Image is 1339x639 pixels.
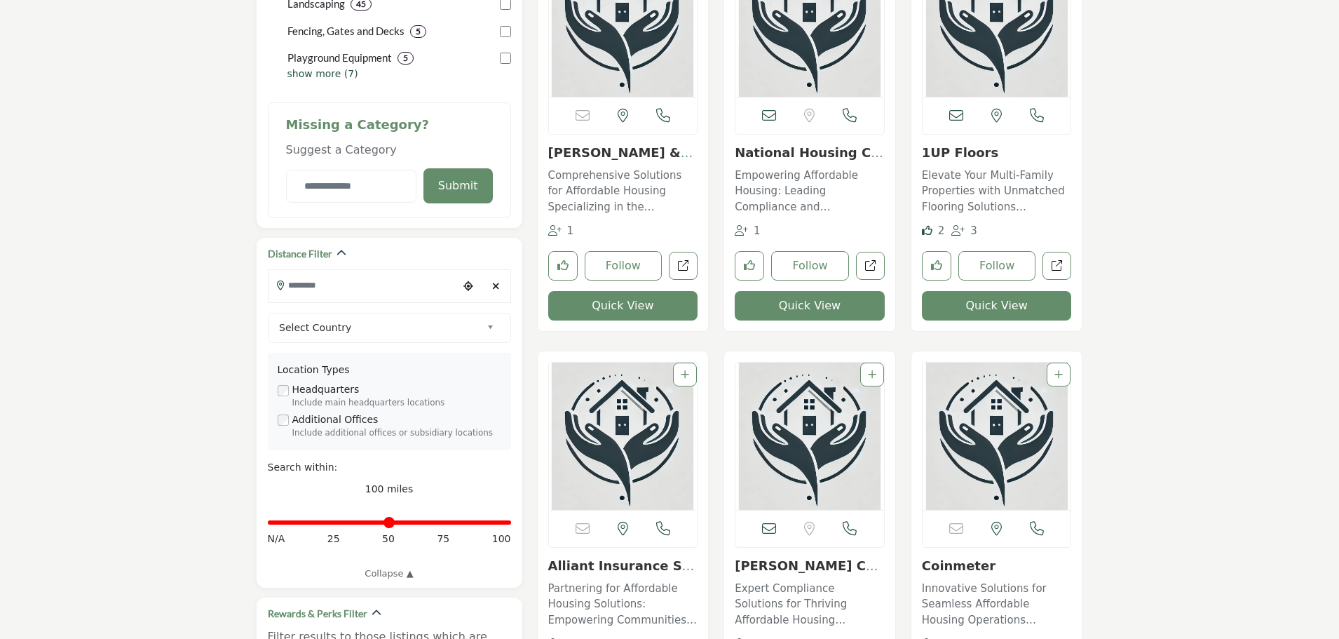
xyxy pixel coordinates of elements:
[922,145,998,160] a: 1UP Floors
[287,23,405,39] p: Fencing, Gates and Decks: Fencing, gates, and deck installation or repairs.
[735,145,883,175] a: National Housing Com...
[922,251,951,281] button: Like listing
[486,271,507,302] div: Clear search location
[286,117,493,142] h2: Missing a Category?
[922,581,1072,628] p: Innovative Solutions for Seamless Affordable Housing Operations Specializing in the field of affo...
[327,532,340,546] span: 25
[923,363,1071,510] a: Open Listing in new tab
[458,271,479,302] div: Choose your current location
[382,532,395,546] span: 50
[278,363,501,377] div: Location Types
[397,52,414,65] div: 5 Results For Playground Equipment
[923,363,1071,510] img: Coinmeter
[286,143,397,156] span: Suggest a Category
[365,483,414,495] span: 100 miles
[549,363,698,510] img: Alliant Insurance Services
[548,577,698,628] a: Partnering for Affordable Housing Solutions: Empowering Communities Nationwide This innovative fi...
[958,251,1036,281] button: Follow
[754,224,761,237] span: 1
[735,291,885,321] button: Quick View
[735,164,885,215] a: Empowering Affordable Housing: Leading Compliance and Modernization Across the Nation This organi...
[771,251,849,281] button: Follow
[735,558,885,574] h3: Sheila King Consulting
[268,247,332,261] h2: Distance Filter
[566,224,573,237] span: 1
[970,224,977,237] span: 3
[549,363,698,510] a: Open Listing in new tab
[735,581,885,628] p: Expert Compliance Solutions for Thriving Affordable Housing Communities This firm specializes in ...
[287,50,392,66] p: Playground Equipment: Design and installation of playground equipment.
[735,168,885,215] p: Empowering Affordable Housing: Leading Compliance and Modernization Across the Nation This organi...
[292,397,501,410] div: Include main headquarters locations
[922,577,1072,628] a: Innovative Solutions for Seamless Affordable Housing Operations Specializing in the field of affo...
[735,577,885,628] a: Expert Compliance Solutions for Thriving Affordable Housing Communities This firm specializes in ...
[951,223,977,239] div: Followers
[548,145,698,161] h3: Stewart & Hall Insurance Agency
[735,145,885,161] h3: National Housing Compliance
[500,26,511,37] input: Select Fencing, Gates and Decks checkbox
[548,223,574,239] div: Followers
[1054,369,1063,380] a: Add To List
[292,382,360,397] label: Headquarters
[681,369,689,380] a: Add To List
[437,532,449,546] span: 75
[735,363,884,510] img: Sheila King Consulting
[548,145,693,191] a: [PERSON_NAME] & [PERSON_NAME] Insur...
[922,558,1072,574] h3: Coinmeter
[922,164,1072,215] a: Elevate Your Multi-Family Properties with Unmatched Flooring Solutions Specializing in the afford...
[548,558,698,574] h3: Alliant Insurance Services
[922,225,932,236] i: Likes
[287,67,511,81] p: show more (7)
[548,558,695,588] a: Alliant Insurance Se...
[500,53,511,64] input: Select Playground Equipment checkbox
[922,558,995,573] a: Coinmeter
[922,145,1072,161] h3: 1UP Floors
[279,319,481,336] span: Select Country
[268,567,511,581] a: Collapse ▲
[585,251,662,281] button: Follow
[410,25,426,38] div: 5 Results For Fencing, Gates and Decks
[548,581,698,628] p: Partnering for Affordable Housing Solutions: Empowering Communities Nationwide This innovative fi...
[548,291,698,321] button: Quick View
[492,532,511,546] span: 100
[735,558,883,588] a: [PERSON_NAME] Consulti...
[938,224,945,237] span: 2
[292,412,379,427] label: Additional Offices
[269,271,458,299] input: Search Location
[268,607,367,621] h2: Rewards & Perks Filter
[735,223,761,239] div: Followers
[403,53,408,63] b: 5
[922,291,1072,321] button: Quick View
[735,363,884,510] a: Open Listing in new tab
[292,427,501,440] div: Include additional offices or subsidiary locations
[416,27,421,36] b: 5
[268,460,511,475] div: Search within:
[268,532,285,546] span: N/A
[856,252,885,281] a: Open national-housing-compliance in new tab
[548,251,578,281] button: Like listing
[548,164,698,215] a: Comprehensive Solutions for Affordable Housing Specializing in the affordable housing sector, thi...
[669,252,698,281] a: Open stewart-hall-insurance-agency in new tab
[548,168,698,215] p: Comprehensive Solutions for Affordable Housing Specializing in the affordable housing sector, thi...
[735,251,764,281] button: Like listing
[286,170,416,203] input: Category Name
[1042,252,1071,281] a: Open 1up-floors in new tab
[922,168,1072,215] p: Elevate Your Multi-Family Properties with Unmatched Flooring Solutions Specializing in the afford...
[423,168,493,203] button: Submit
[868,369,876,380] a: Add To List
